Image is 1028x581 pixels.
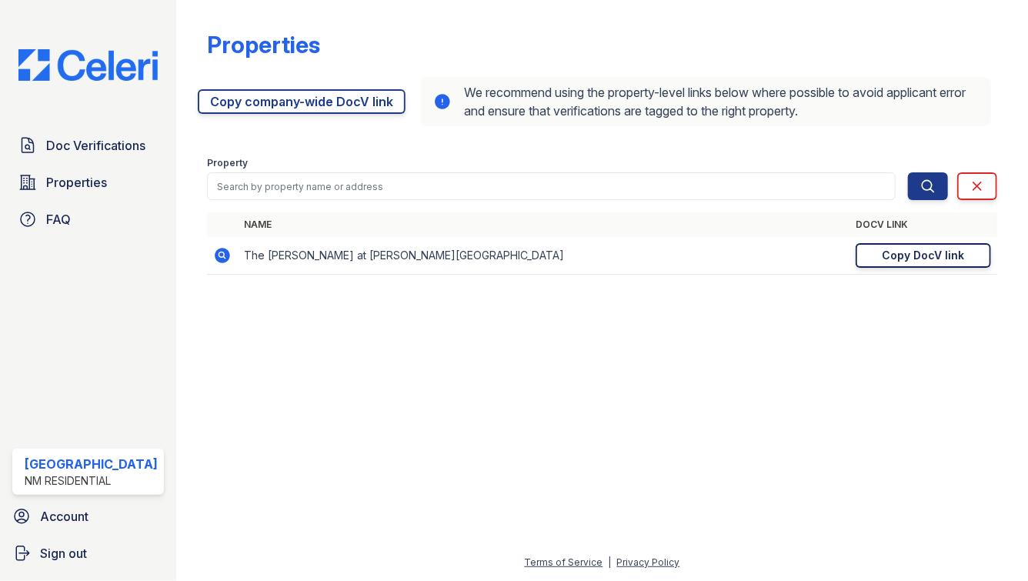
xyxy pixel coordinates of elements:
[46,210,71,229] span: FAQ
[6,538,170,569] a: Sign out
[856,243,991,268] a: Copy DocV link
[198,89,406,114] a: Copy company-wide DocV link
[12,204,164,235] a: FAQ
[207,157,248,169] label: Property
[849,212,997,237] th: DocV Link
[238,237,849,275] td: The [PERSON_NAME] at [PERSON_NAME][GEOGRAPHIC_DATA]
[25,455,158,473] div: [GEOGRAPHIC_DATA]
[12,130,164,161] a: Doc Verifications
[46,173,107,192] span: Properties
[6,501,170,532] a: Account
[617,556,680,568] a: Privacy Policy
[207,172,896,200] input: Search by property name or address
[40,507,88,526] span: Account
[883,248,965,263] div: Copy DocV link
[421,77,991,126] div: We recommend using the property-level links below where possible to avoid applicant error and ens...
[25,473,158,489] div: NM Residential
[40,544,87,563] span: Sign out
[46,136,145,155] span: Doc Verifications
[6,49,170,81] img: CE_Logo_Blue-a8612792a0a2168367f1c8372b55b34899dd931a85d93a1a3d3e32e68fde9ad4.png
[525,556,603,568] a: Terms of Service
[12,167,164,198] a: Properties
[609,556,612,568] div: |
[238,212,849,237] th: Name
[207,31,320,58] div: Properties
